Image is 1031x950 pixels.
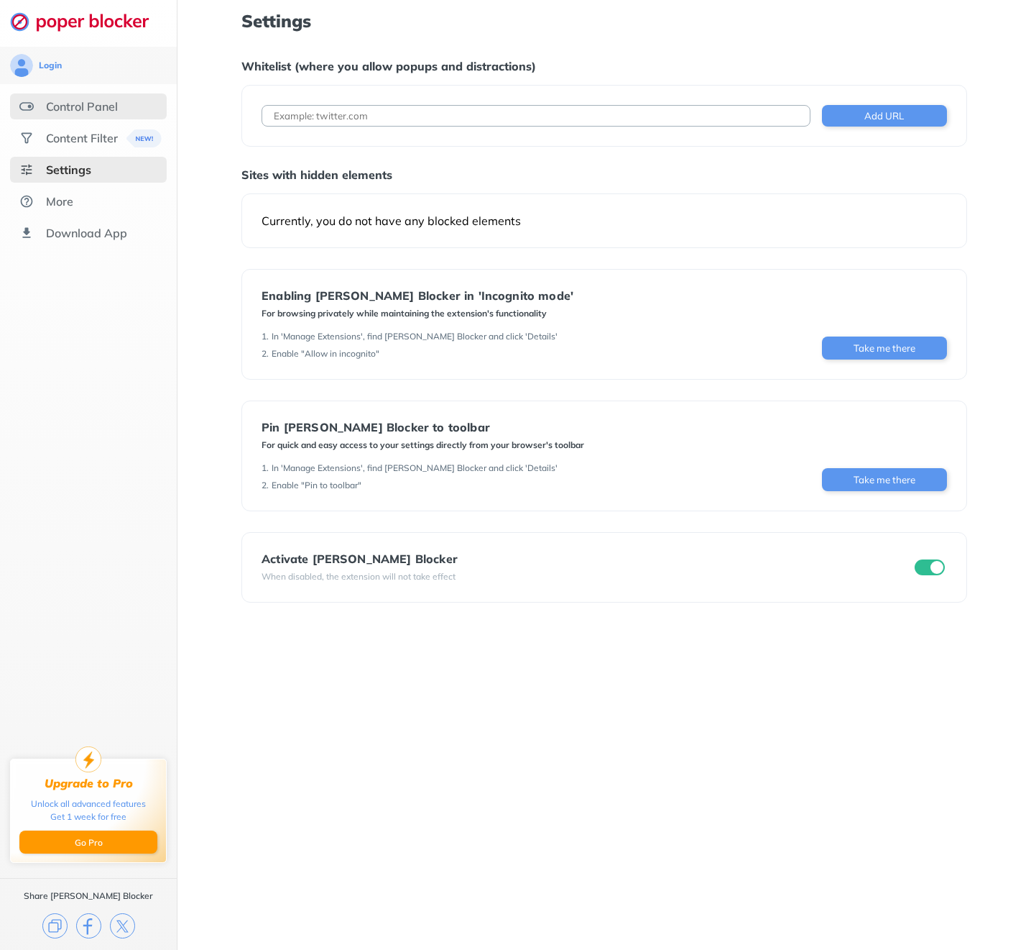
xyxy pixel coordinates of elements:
div: Login [39,60,62,71]
div: Activate [PERSON_NAME] Blocker [262,552,458,565]
h1: Settings [241,12,967,30]
div: In 'Manage Extensions', find [PERSON_NAME] Blocker and click 'Details' [272,331,558,342]
div: Content Filter [46,131,118,145]
div: For browsing privately while maintaining the extension's functionality [262,308,573,319]
img: logo-webpage.svg [10,12,165,32]
div: 1 . [262,331,269,342]
button: Add URL [822,105,947,127]
input: Example: twitter.com [262,105,810,127]
div: Pin [PERSON_NAME] Blocker to toolbar [262,421,584,434]
img: facebook.svg [76,913,101,938]
img: avatar.svg [10,54,33,77]
img: menuBanner.svg [126,129,161,147]
div: Download App [46,226,127,240]
div: Get 1 week for free [50,810,126,823]
div: More [46,194,73,209]
img: x.svg [110,913,135,938]
div: When disabled, the extension will not take effect [262,571,458,583]
div: 2 . [262,480,269,491]
div: In 'Manage Extensions', find [PERSON_NAME] Blocker and click 'Details' [272,462,558,474]
div: Enabling [PERSON_NAME] Blocker in 'Incognito mode' [262,289,573,302]
div: Settings [46,163,91,177]
img: copy.svg [42,913,68,938]
button: Take me there [822,468,947,491]
div: Unlock all advanced features [31,798,146,810]
img: upgrade-to-pro.svg [75,746,101,772]
img: features.svg [19,99,34,114]
img: about.svg [19,194,34,209]
div: 2 . [262,348,269,360]
div: For quick and easy access to your settings directly from your browser's toolbar [262,439,584,451]
button: Take me there [822,337,947,360]
div: Enable "Pin to toolbar" [272,480,361,491]
div: Whitelist (where you allow popups and distractions) [241,59,967,73]
img: social.svg [19,131,34,145]
div: Enable "Allow in incognito" [272,348,379,360]
button: Go Pro [19,831,157,854]
div: Currently, you do not have any blocked elements [262,214,947,228]
div: Sites with hidden elements [241,168,967,182]
div: Share [PERSON_NAME] Blocker [24,890,153,902]
img: settings-selected.svg [19,163,34,177]
div: 1 . [262,462,269,474]
img: download-app.svg [19,226,34,240]
div: Upgrade to Pro [45,777,133,790]
div: Control Panel [46,99,118,114]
